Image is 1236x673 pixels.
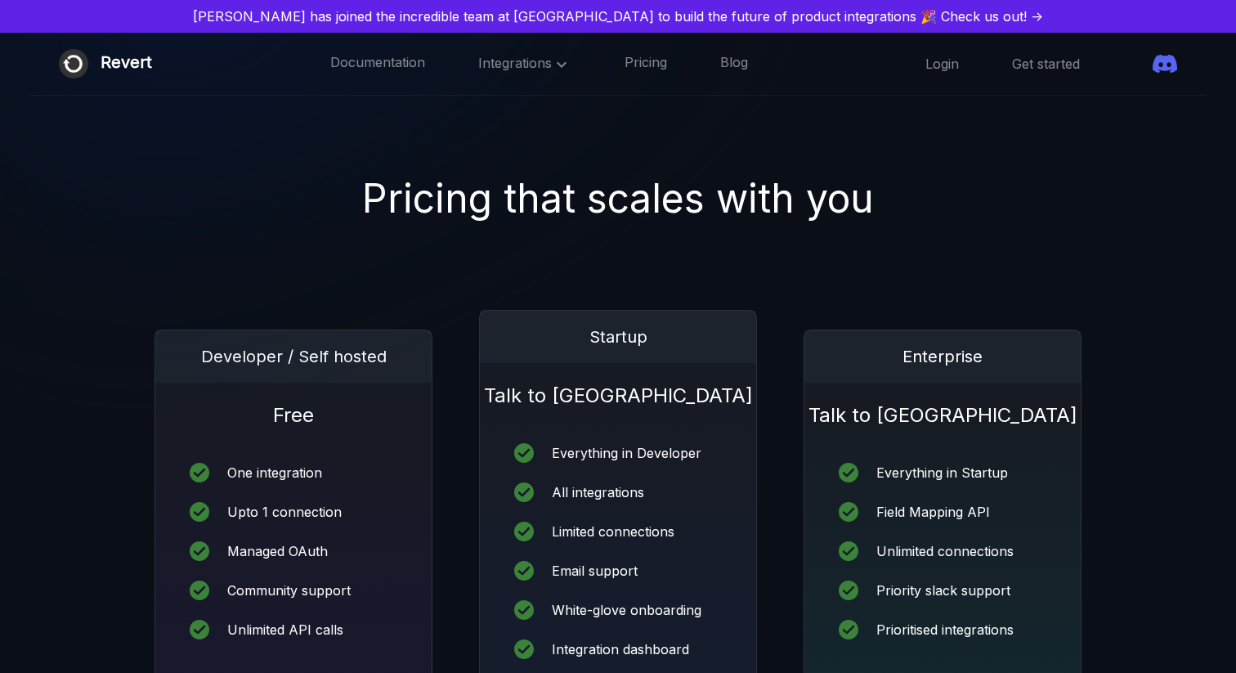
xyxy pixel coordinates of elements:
img: icon [514,482,534,502]
img: icon [839,463,858,482]
img: icon [514,561,534,581]
img: icon [190,502,209,522]
div: Email support [552,564,638,577]
div: Priority slack support [876,584,1010,597]
a: [PERSON_NAME] has joined the incredible team at [GEOGRAPHIC_DATA] to build the future of product ... [7,7,1229,26]
a: Blog [720,53,748,74]
img: icon [839,502,858,522]
div: Unlimited connections [876,545,1014,558]
img: icon [190,581,209,600]
div: Startup [480,311,756,363]
div: White-glove onboarding [552,603,701,617]
img: icon [190,463,209,482]
div: All integrations [552,486,644,499]
a: Pricing [625,53,667,74]
div: Unlimited API calls [227,623,343,636]
div: One integration [227,466,322,479]
img: icon [514,522,534,541]
h1: Free [155,383,432,428]
a: Documentation [330,53,425,74]
div: Everything in Startup [876,466,1008,479]
div: Upto 1 connection [227,505,342,518]
div: Managed OAuth [227,545,328,558]
div: Community support [227,584,351,597]
div: Field Mapping API [876,505,990,518]
div: Integration dashboard [552,643,689,656]
div: Everything in Developer [552,446,701,460]
div: Limited connections [552,525,674,538]
img: icon [514,600,534,620]
img: icon [839,581,858,600]
img: icon [839,541,858,561]
a: Get started [1012,55,1080,73]
div: Enterprise [804,330,1081,383]
img: icon [514,443,534,463]
img: icon [514,639,534,659]
span: Integrations [478,55,571,71]
img: icon [190,541,209,561]
img: icon [190,620,209,639]
a: Login [925,55,959,73]
div: Prioritised integrations [876,623,1014,636]
img: icon [839,620,858,639]
img: Revert logo [59,49,88,79]
div: Revert [101,49,152,79]
h1: Talk to [GEOGRAPHIC_DATA] [804,383,1081,428]
h1: Talk to [GEOGRAPHIC_DATA] [480,363,756,409]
